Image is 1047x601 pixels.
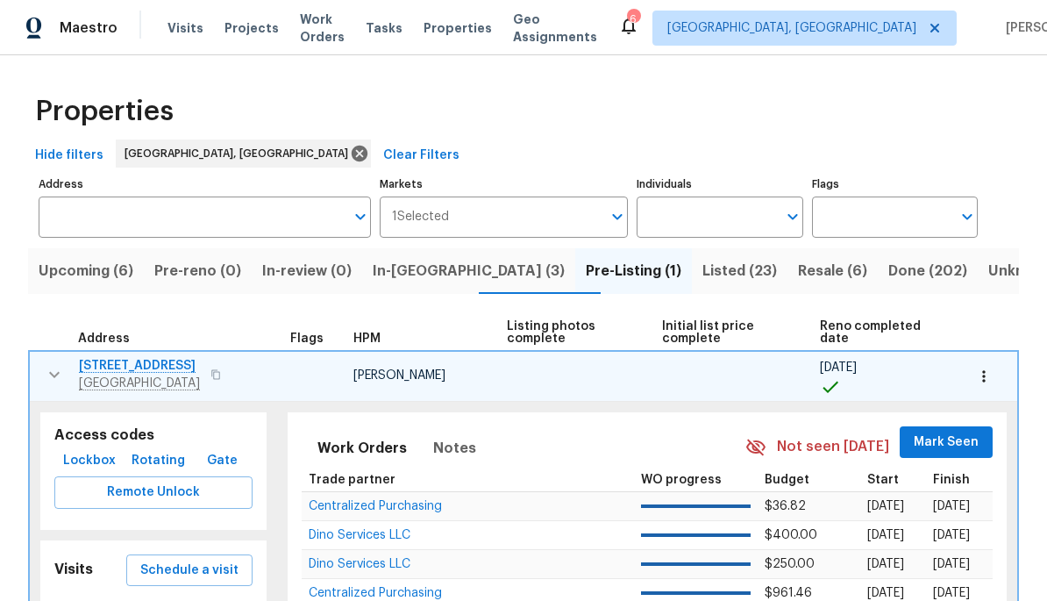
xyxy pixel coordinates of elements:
[366,22,402,34] span: Tasks
[780,204,805,229] button: Open
[605,204,630,229] button: Open
[125,145,355,162] span: [GEOGRAPHIC_DATA], [GEOGRAPHIC_DATA]
[513,11,597,46] span: Geo Assignments
[376,140,467,172] button: Clear Filters
[126,554,253,587] button: Schedule a visit
[224,19,279,37] span: Projects
[765,587,812,599] span: $961.46
[194,445,250,477] button: Gate
[154,259,241,283] span: Pre-reno (0)
[309,587,442,599] span: Centralized Purchasing
[867,500,904,512] span: [DATE]
[353,369,445,382] span: [PERSON_NAME]
[867,529,904,541] span: [DATE]
[309,558,410,570] span: Dino Services LLC
[867,558,904,570] span: [DATE]
[662,320,790,345] span: Initial list price complete
[60,19,118,37] span: Maestro
[702,259,777,283] span: Listed (23)
[116,140,371,168] div: [GEOGRAPHIC_DATA], [GEOGRAPHIC_DATA]
[125,445,192,477] button: Rotating
[667,19,916,37] span: [GEOGRAPHIC_DATA], [GEOGRAPHIC_DATA]
[63,450,116,472] span: Lockbox
[54,426,253,445] h5: Access codes
[35,145,103,167] span: Hide filters
[309,530,410,540] a: Dino Services LLC
[373,259,565,283] span: In-[GEOGRAPHIC_DATA] (3)
[309,501,442,512] a: Centralized Purchasing
[820,320,935,345] span: Reno completed date
[798,259,867,283] span: Resale (6)
[309,500,442,512] span: Centralized Purchasing
[392,210,449,225] span: 1 Selected
[140,560,239,582] span: Schedule a visit
[353,333,381,345] span: HPM
[765,529,817,541] span: $400.00
[765,474,809,486] span: Budget
[641,474,722,486] span: WO progress
[167,19,203,37] span: Visits
[933,500,970,512] span: [DATE]
[28,140,110,172] button: Hide filters
[68,482,239,504] span: Remote Unlock
[39,179,371,190] label: Address
[933,529,970,541] span: [DATE]
[309,588,442,598] a: Centralized Purchasing
[56,445,123,477] button: Lockbox
[383,145,459,167] span: Clear Filters
[914,432,979,454] span: Mark Seen
[290,333,324,345] span: Flags
[900,426,993,459] button: Mark Seen
[380,179,629,190] label: Markets
[933,558,970,570] span: [DATE]
[765,500,806,512] span: $36.82
[933,587,970,599] span: [DATE]
[812,179,978,190] label: Flags
[627,11,639,28] div: 6
[201,450,243,472] span: Gate
[300,11,345,46] span: Work Orders
[348,204,373,229] button: Open
[955,204,979,229] button: Open
[39,259,133,283] span: Upcoming (6)
[309,559,410,569] a: Dino Services LLC
[637,179,802,190] label: Individuals
[933,474,970,486] span: Finish
[867,587,904,599] span: [DATE]
[262,259,352,283] span: In-review (0)
[867,474,899,486] span: Start
[78,333,130,345] span: Address
[888,259,967,283] span: Done (202)
[586,259,681,283] span: Pre-Listing (1)
[507,320,632,345] span: Listing photos complete
[309,529,410,541] span: Dino Services LLC
[54,476,253,509] button: Remote Unlock
[424,19,492,37] span: Properties
[820,361,857,374] span: [DATE]
[433,436,476,461] span: Notes
[765,558,815,570] span: $250.00
[777,437,889,457] span: Not seen [DATE]
[35,103,174,120] span: Properties
[54,561,93,579] h5: Visits
[309,474,395,486] span: Trade partner
[132,450,185,472] span: Rotating
[317,436,407,461] span: Work Orders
